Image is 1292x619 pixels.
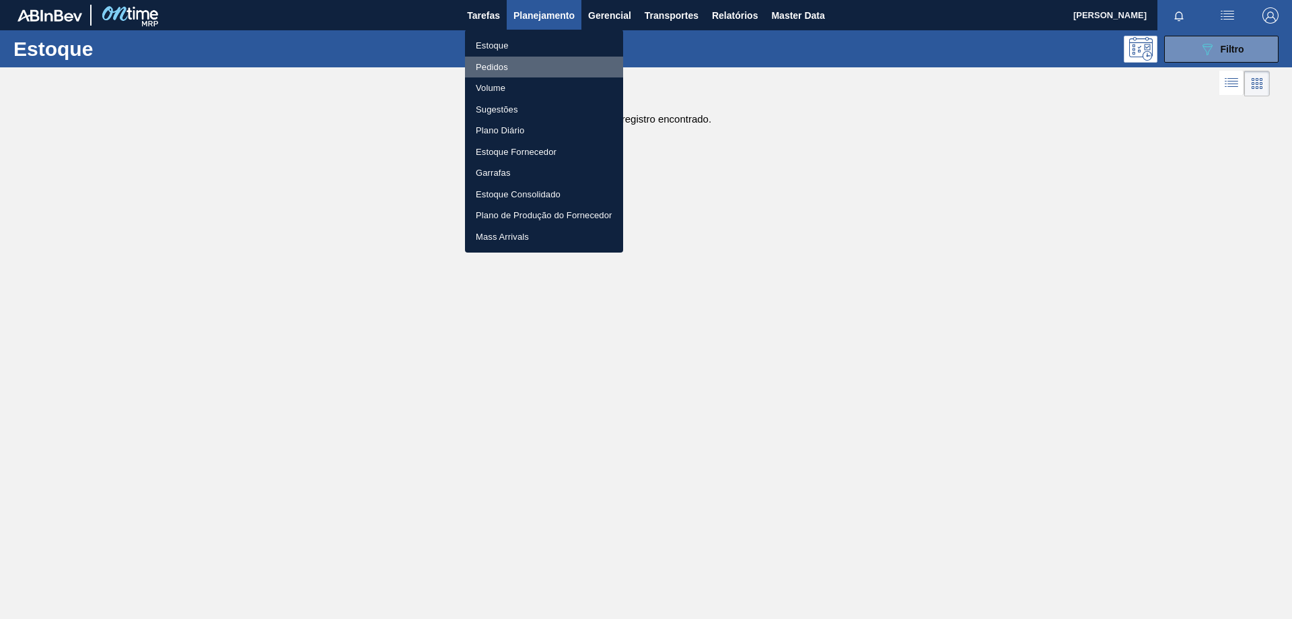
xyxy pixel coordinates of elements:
a: Estoque Consolidado [465,184,623,205]
a: Estoque Fornecedor [465,141,623,163]
a: Garrafas [465,162,623,184]
a: Sugestões [465,99,623,121]
a: Estoque [465,35,623,57]
a: Plano Diário [465,120,623,141]
a: Plano de Produção do Fornecedor [465,205,623,226]
a: Volume [465,77,623,99]
a: Mass Arrivals [465,226,623,248]
a: Pedidos [465,57,623,78]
